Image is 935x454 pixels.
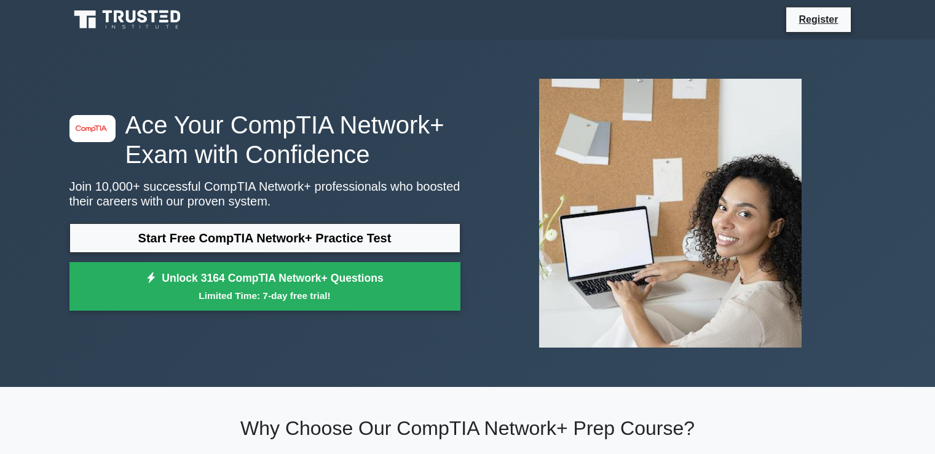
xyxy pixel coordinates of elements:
h1: Ace Your CompTIA Network+ Exam with Confidence [69,110,460,169]
h2: Why Choose Our CompTIA Network+ Prep Course? [69,416,866,440]
small: Limited Time: 7-day free trial! [85,289,445,303]
p: Join 10,000+ successful CompTIA Network+ professionals who boosted their careers with our proven ... [69,179,460,209]
a: Register [791,12,845,27]
a: Start Free CompTIA Network+ Practice Test [69,223,460,253]
a: Unlock 3164 CompTIA Network+ QuestionsLimited Time: 7-day free trial! [69,262,460,311]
